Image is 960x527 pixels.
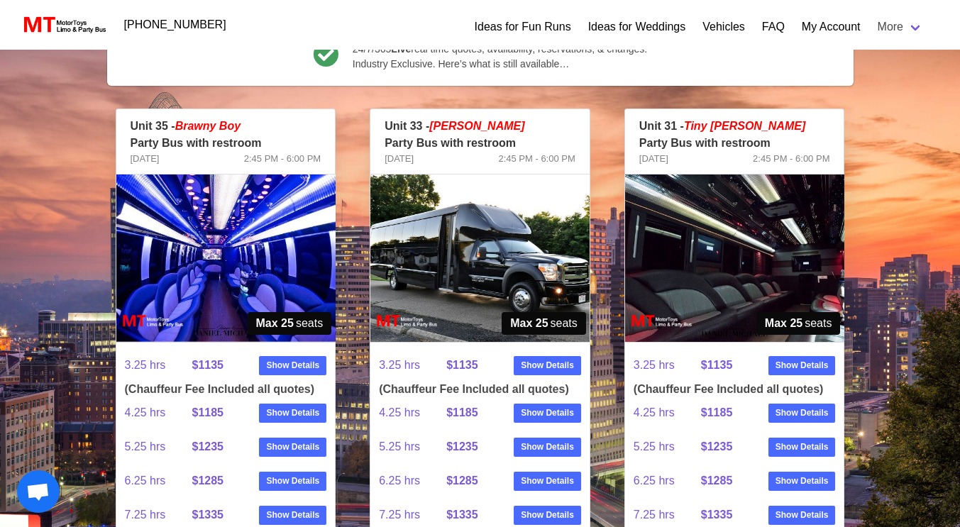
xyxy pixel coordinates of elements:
[192,406,224,418] strong: $1185
[116,11,235,39] a: [PHONE_NUMBER]
[131,135,321,152] p: Party Bus with restroom
[639,152,668,166] span: [DATE]
[702,18,745,35] a: Vehicles
[192,475,224,487] strong: $1285
[385,118,575,135] p: Unit 33 -
[502,312,586,335] span: seats
[266,509,319,521] strong: Show Details
[498,152,575,166] span: 2:45 PM - 6:00 PM
[446,509,478,521] strong: $1335
[192,359,224,371] strong: $1135
[125,430,192,464] span: 5.25 hrs
[429,120,524,132] em: [PERSON_NAME]
[192,440,224,453] strong: $1235
[446,406,478,418] strong: $1185
[684,120,805,132] span: Tiny [PERSON_NAME]
[510,315,548,332] strong: Max 25
[125,382,327,396] h4: (Chauffeur Fee Included all quotes)
[521,475,574,487] strong: Show Details
[802,18,861,35] a: My Account
[391,43,411,55] b: Live
[762,18,785,35] a: FAQ
[266,359,319,372] strong: Show Details
[639,135,830,152] p: Party Bus with restroom
[379,464,446,498] span: 6.25 hrs
[701,475,733,487] strong: $1285
[385,152,414,166] span: [DATE]
[634,464,701,498] span: 6.25 hrs
[175,120,241,132] em: Brawny Boy
[521,406,574,419] strong: Show Details
[379,396,446,430] span: 4.25 hrs
[446,359,478,371] strong: $1135
[634,348,701,382] span: 3.25 hrs
[248,312,332,335] span: seats
[125,348,192,382] span: 3.25 hrs
[244,152,321,166] span: 2:45 PM - 6:00 PM
[701,359,733,371] strong: $1135
[131,118,321,135] p: Unit 35 -
[379,382,581,396] h4: (Chauffeur Fee Included all quotes)
[266,440,319,453] strong: Show Details
[521,440,574,453] strong: Show Details
[353,57,647,72] span: Industry Exclusive. Here’s what is still available…
[776,359,829,372] strong: Show Details
[634,382,836,396] h4: (Chauffeur Fee Included all quotes)
[634,396,701,430] span: 4.25 hrs
[17,470,60,513] div: Open chat
[125,464,192,498] span: 6.25 hrs
[776,475,829,487] strong: Show Details
[446,475,478,487] strong: $1285
[869,13,932,41] a: More
[756,312,841,335] span: seats
[20,15,107,35] img: MotorToys Logo
[131,152,160,166] span: [DATE]
[256,315,294,332] strong: Max 25
[701,406,733,418] strong: $1185
[370,174,590,342] img: 33%2001.jpg
[634,430,701,464] span: 5.25 hrs
[588,18,686,35] a: Ideas for Weddings
[639,118,830,135] p: Unit 31 -
[379,430,446,464] span: 5.25 hrs
[385,135,575,152] p: Party Bus with restroom
[701,440,733,453] strong: $1235
[625,174,844,342] img: 31%2002.jpg
[125,396,192,430] span: 4.25 hrs
[192,509,224,521] strong: $1335
[765,315,802,332] strong: Max 25
[753,152,829,166] span: 2:45 PM - 6:00 PM
[701,509,733,521] strong: $1335
[475,18,571,35] a: Ideas for Fun Runs
[776,406,829,419] strong: Show Details
[776,509,829,521] strong: Show Details
[266,406,319,419] strong: Show Details
[266,475,319,487] strong: Show Details
[446,440,478,453] strong: $1235
[776,440,829,453] strong: Show Details
[379,348,446,382] span: 3.25 hrs
[116,174,336,342] img: 35%2002.jpg
[521,509,574,521] strong: Show Details
[521,359,574,372] strong: Show Details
